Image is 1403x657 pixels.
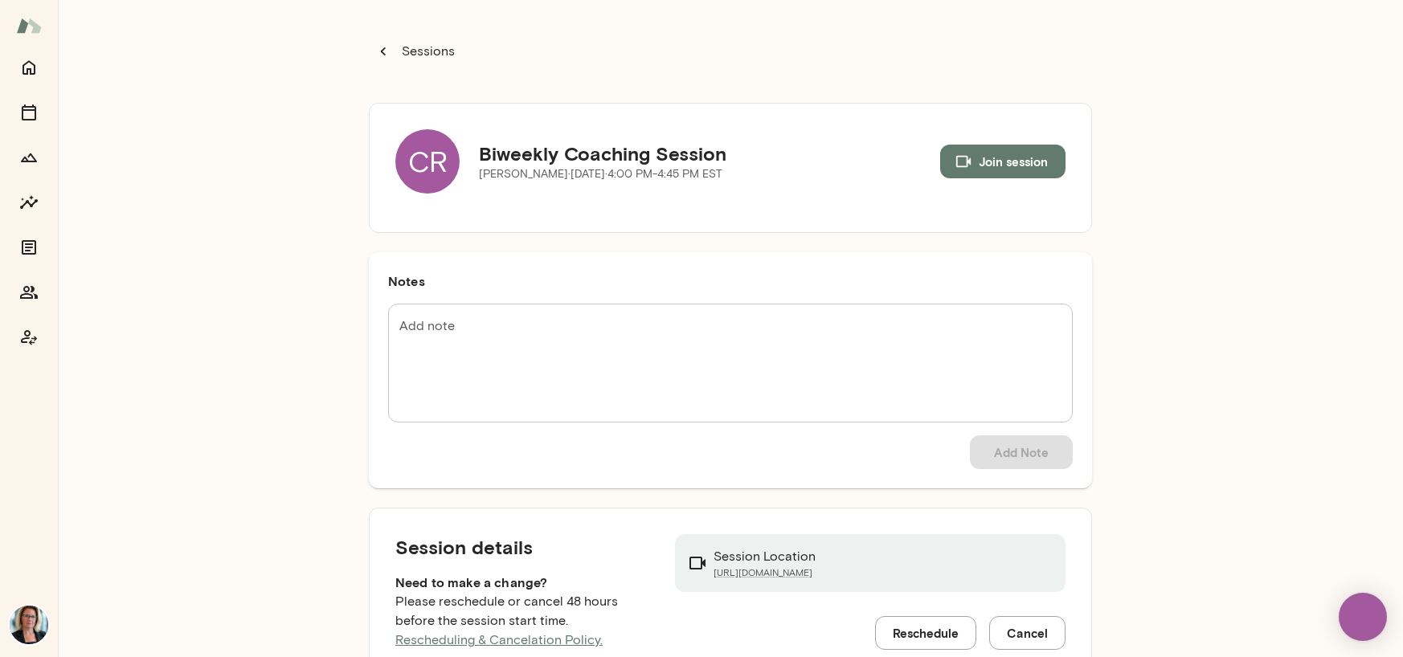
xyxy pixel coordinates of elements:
[395,592,649,650] p: Please reschedule or cancel 48 hours before the session start time.
[13,141,45,173] button: Growth Plan
[10,606,48,644] img: Jennifer Alvarez
[989,616,1066,650] button: Cancel
[13,186,45,218] button: Insights
[940,145,1066,178] button: Join session
[388,271,1073,291] h6: Notes
[13,96,45,129] button: Sessions
[395,534,649,560] h5: Session details
[13,276,45,308] button: Members
[16,10,42,41] img: Mento
[369,35,464,67] button: Sessions
[875,616,976,650] button: Reschedule
[395,129,460,194] div: CR
[399,42,455,61] p: Sessions
[395,573,649,592] h6: Need to make a change?
[714,547,816,566] p: Session Location
[479,166,726,182] p: [PERSON_NAME] · [DATE] · 4:00 PM-4:45 PM EST
[13,51,45,84] button: Home
[714,566,816,579] a: [URL][DOMAIN_NAME]
[479,141,726,166] h5: Biweekly Coaching Session
[395,632,603,647] a: Rescheduling & Cancelation Policy.
[13,231,45,263] button: Documents
[13,321,45,353] button: Coach app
